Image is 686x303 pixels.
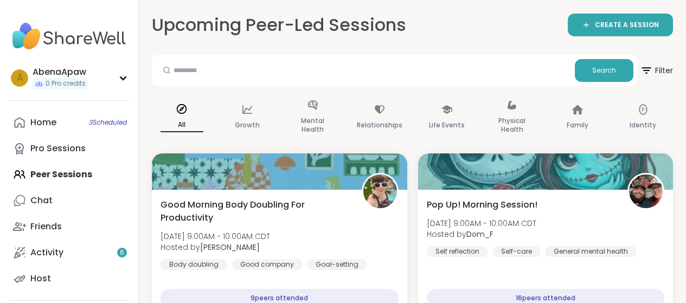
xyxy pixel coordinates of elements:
[575,59,633,82] button: Search
[640,55,673,86] button: Filter
[232,259,303,270] div: Good company
[161,198,350,224] span: Good Morning Body Doubling For Productivity
[30,117,56,128] div: Home
[427,246,488,257] div: Self reflection
[363,175,397,208] img: Adrienne_QueenOfTheDawn
[9,188,130,214] a: Chat
[9,214,130,240] a: Friends
[30,247,63,259] div: Activity
[592,66,616,75] span: Search
[235,119,260,132] p: Growth
[307,259,367,270] div: Goal-setting
[595,21,659,30] span: CREATE A SESSION
[9,266,130,292] a: Host
[9,109,130,136] a: Home3Scheduled
[545,246,637,257] div: General mental health
[492,246,541,257] div: Self-care
[466,229,493,240] b: Dom_F
[9,240,130,266] a: Activity6
[427,229,536,240] span: Hosted by
[200,242,260,253] b: [PERSON_NAME]
[291,114,334,136] p: Mental Health
[429,119,465,132] p: Life Events
[161,242,270,253] span: Hosted by
[30,273,51,285] div: Host
[567,119,588,132] p: Family
[491,114,534,136] p: Physical Health
[629,175,663,208] img: Dom_F
[30,221,62,233] div: Friends
[30,195,53,207] div: Chat
[427,218,536,229] span: [DATE] 9:00AM - 10:00AM CDT
[640,57,673,83] span: Filter
[9,136,130,162] a: Pro Sessions
[33,66,88,78] div: AbenaApaw
[427,198,537,211] span: Pop Up! Morning Session!
[9,17,130,55] img: ShareWell Nav Logo
[357,119,402,132] p: Relationships
[30,143,86,154] div: Pro Sessions
[46,79,86,88] span: 0 Pro credits
[120,248,124,257] span: 6
[17,71,23,85] span: A
[161,118,203,132] p: All
[161,259,227,270] div: Body doubling
[161,231,270,242] span: [DATE] 9:00AM - 10:00AM CDT
[630,119,656,132] p: Identity
[89,118,127,127] span: 3 Scheduled
[568,14,673,36] a: CREATE A SESSION
[152,13,406,37] h2: Upcoming Peer-Led Sessions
